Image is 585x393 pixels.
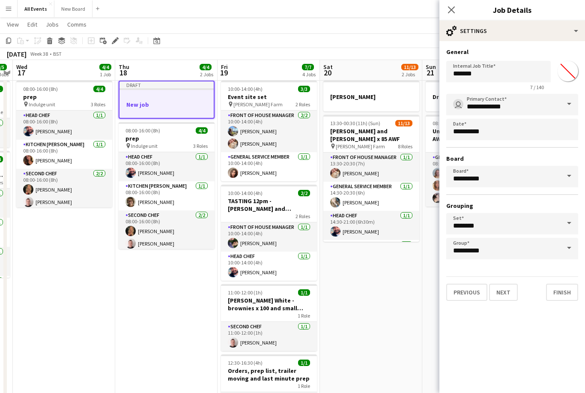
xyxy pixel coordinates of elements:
[16,81,112,207] app-job-card: 08:00-16:00 (8h)4/4prep Indulge unit3 RolesHead Chef1/108:00-16:00 (8h)[PERSON_NAME]Kitchen [PERS...
[323,153,419,182] app-card-role: Front of House Manager1/113:30-20:30 (7h)[PERSON_NAME]
[426,115,522,207] app-job-card: 08:00-16:00 (8h)3/3Unit and site clean down AWF1 RoleGeneral service member3/308:00-16:00 (8h)[PE...
[220,68,228,78] span: 19
[119,122,215,249] app-job-card: 08:00-16:00 (8h)4/4prep Indulge unit3 RolesHead Chef1/108:00-16:00 (8h)[PERSON_NAME]Kitchen [PERS...
[523,84,551,90] span: 7 / 140
[433,120,467,126] span: 08:00-16:00 (8h)
[298,190,310,196] span: 2/2
[7,50,27,58] div: [DATE]
[46,21,59,28] span: Jobs
[42,19,62,30] a: Jobs
[439,4,585,15] h3: Job Details
[119,101,214,108] h3: New job
[228,86,263,92] span: 10:00-14:00 (4h)
[221,284,317,351] app-job-card: 11:00-12:00 (1h)1/1[PERSON_NAME] White - brownies x 100 and small cake - collecting1 RoleSecond C...
[228,190,263,196] span: 10:00-14:00 (4h)
[221,63,228,71] span: Fri
[16,93,112,101] h3: prep
[298,383,310,389] span: 1 Role
[119,81,214,88] div: Draft
[446,284,487,301] button: Previous
[18,0,54,17] button: All Events
[119,210,215,252] app-card-role: Second Chef2/208:00-16:00 (8h)[PERSON_NAME][PERSON_NAME]
[323,93,419,101] h3: [PERSON_NAME]
[100,71,111,78] div: 1 Job
[323,63,333,71] span: Sat
[119,63,129,71] span: Thu
[323,182,419,211] app-card-role: General service member1/114:30-20:30 (6h)[PERSON_NAME]
[221,367,317,382] h3: Orders, prep list, trailer moving and last minute prep
[196,127,208,134] span: 4/4
[446,202,578,210] h3: Grouping
[67,21,87,28] span: Comms
[298,312,310,319] span: 1 Role
[221,252,317,281] app-card-role: Head Chef1/110:00-14:00 (4h)[PERSON_NAME]
[402,71,418,78] div: 2 Jobs
[27,21,37,28] span: Edit
[54,0,93,17] button: New Board
[336,143,385,150] span: [PERSON_NAME] Farm
[15,68,27,78] span: 17
[7,21,19,28] span: View
[117,68,129,78] span: 18
[93,86,105,92] span: 4/4
[221,81,317,181] app-job-card: 10:00-14:00 (4h)3/3Event site set [PERSON_NAME] Farm2 RolesFront of House Manager2/210:00-14:00 (...
[64,19,90,30] a: Comms
[228,289,263,296] span: 11:00-12:00 (1h)
[295,101,310,108] span: 2 Roles
[16,63,27,71] span: Wed
[131,143,158,149] span: Indulge unit
[426,153,522,207] app-card-role: General service member3/308:00-16:00 (8h)[PERSON_NAME][PERSON_NAME][PERSON_NAME]
[395,120,412,126] span: 11/13
[119,152,215,181] app-card-role: Head Chef1/108:00-16:00 (8h)[PERSON_NAME]
[489,284,518,301] button: Next
[228,360,263,366] span: 12:30-16:30 (4h)
[323,81,419,111] div: [PERSON_NAME]
[29,101,55,108] span: Indulge unit
[302,64,314,70] span: 7/7
[323,240,419,269] app-card-role: Second Chef1/1
[323,115,419,242] app-job-card: 13:30-00:30 (11h) (Sun)11/13[PERSON_NAME] and [PERSON_NAME] x 85 AWF [PERSON_NAME] Farm8 RolesFro...
[446,155,578,162] h3: Board
[426,81,522,111] div: Dragon boat race Stratford
[119,135,215,142] h3: prep
[426,127,522,143] h3: Unit and site clean down AWF
[23,86,58,92] span: 08:00-16:00 (8h)
[401,64,418,70] span: 11/13
[295,213,310,219] span: 2 Roles
[125,127,160,134] span: 08:00-16:00 (8h)
[28,51,50,57] span: Week 38
[221,93,317,101] h3: Event site set
[446,48,578,56] h3: General
[16,140,112,169] app-card-role: Kitchen [PERSON_NAME]1/108:00-16:00 (8h)[PERSON_NAME]
[200,64,212,70] span: 4/4
[3,19,22,30] a: View
[330,120,380,126] span: 13:30-00:30 (11h) (Sun)
[298,289,310,296] span: 1/1
[439,21,585,41] div: Settings
[119,81,215,119] app-job-card: DraftNew job
[221,185,317,281] app-job-card: 10:00-14:00 (4h)2/2TASTING 12pm - [PERSON_NAME] and [PERSON_NAME] 2 ([DATE] [PERSON_NAME] Mill)2 ...
[16,111,112,140] app-card-role: Head Chef1/108:00-16:00 (8h)[PERSON_NAME]
[426,93,522,101] h3: Dragon boat race Stratford
[426,63,436,71] span: Sun
[221,152,317,181] app-card-role: General service member1/110:00-14:00 (4h)[PERSON_NAME]
[193,143,208,149] span: 3 Roles
[221,197,317,213] h3: TASTING 12pm - [PERSON_NAME] and [PERSON_NAME] 2 ([DATE] [PERSON_NAME] Mill)
[302,71,316,78] div: 4 Jobs
[546,284,578,301] button: Finish
[221,111,317,152] app-card-role: Front of House Manager2/210:00-14:00 (4h)[PERSON_NAME][PERSON_NAME]
[53,51,62,57] div: BST
[119,181,215,210] app-card-role: Kitchen [PERSON_NAME]1/108:00-16:00 (8h)[PERSON_NAME]
[16,169,112,210] app-card-role: Second Chef2/208:00-16:00 (8h)[PERSON_NAME][PERSON_NAME]
[24,19,41,30] a: Edit
[221,322,317,351] app-card-role: Second Chef1/111:00-12:00 (1h)[PERSON_NAME]
[322,68,333,78] span: 20
[91,101,105,108] span: 3 Roles
[298,360,310,366] span: 1/1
